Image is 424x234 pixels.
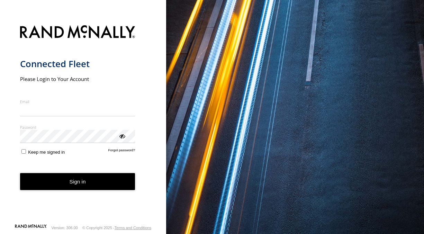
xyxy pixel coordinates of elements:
[20,173,135,190] button: Sign in
[20,21,146,224] form: main
[20,125,135,130] label: Password
[28,150,65,155] span: Keep me signed in
[15,224,47,231] a: Visit our Website
[82,226,151,230] div: © Copyright 2025 -
[20,99,135,104] label: Email
[20,24,135,42] img: Rand McNally
[20,75,135,82] h2: Please Login to Your Account
[21,149,26,154] input: Keep me signed in
[20,58,135,70] h1: Connected Fleet
[108,148,135,155] a: Forgot password?
[52,226,78,230] div: Version: 306.00
[115,226,151,230] a: Terms and Conditions
[118,132,125,139] div: ViewPassword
